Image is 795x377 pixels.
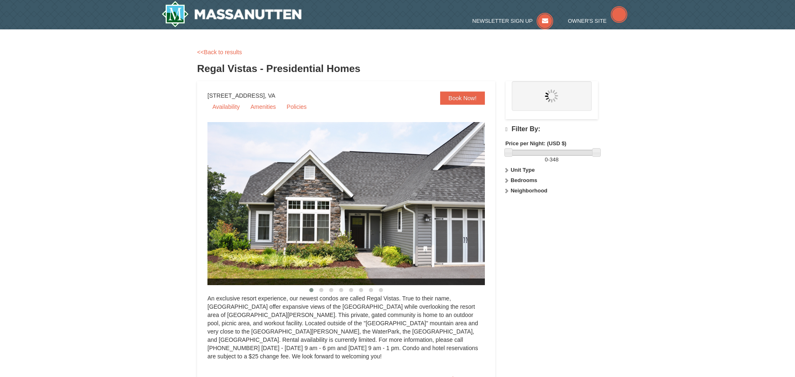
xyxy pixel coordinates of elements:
[549,156,559,163] span: 348
[207,101,245,113] a: Availability
[568,18,607,24] span: Owner's Site
[161,1,301,27] a: Massanutten Resort
[472,18,533,24] span: Newsletter Sign Up
[472,18,554,24] a: Newsletter Sign Up
[506,140,566,146] strong: Price per Night: (USD $)
[197,60,598,77] h3: Regal Vistas - Presidential Homes
[506,125,598,133] h4: Filter By:
[545,89,558,103] img: wait.gif
[511,177,537,183] strong: Bedrooms
[207,122,506,285] img: 19218991-1-902409a9.jpg
[545,156,548,163] span: 0
[161,1,301,27] img: Massanutten Resort Logo
[246,101,281,113] a: Amenities
[440,91,485,105] a: Book Now!
[282,101,311,113] a: Policies
[197,49,242,55] a: <<Back to results
[511,187,547,194] strong: Neighborhood
[511,167,535,173] strong: Unit Type
[568,18,628,24] a: Owner's Site
[506,156,598,164] label: -
[207,294,485,369] div: An exclusive resort experience, our newest condos are called Regal Vistas. True to their name, [G...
